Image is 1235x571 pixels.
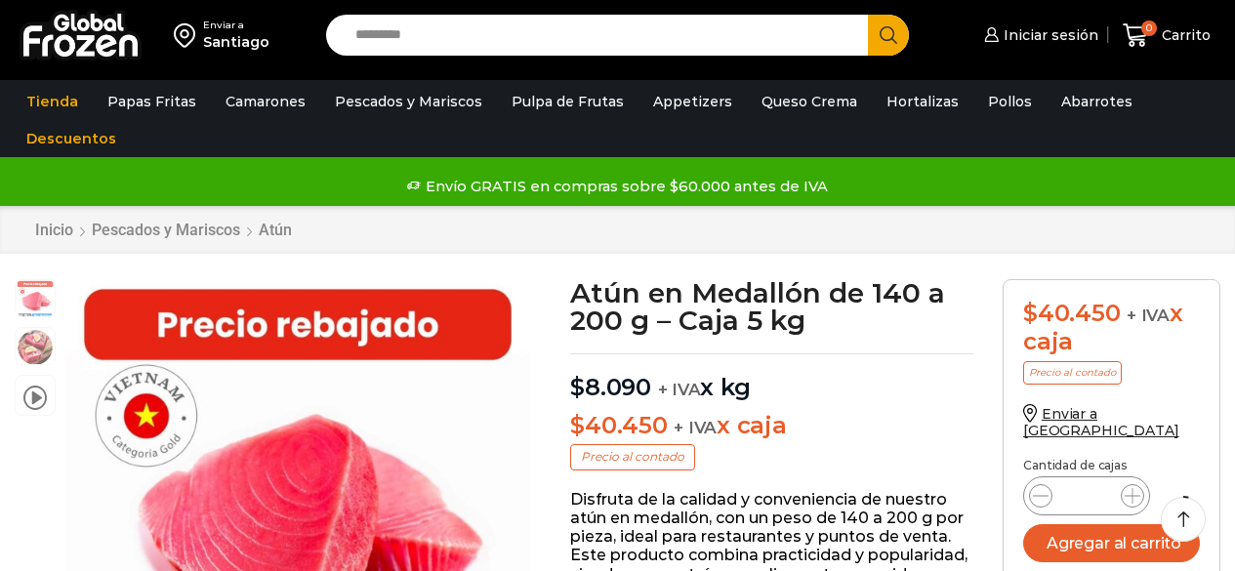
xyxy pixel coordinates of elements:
button: Search button [868,15,909,56]
a: Queso Crema [752,83,867,120]
a: Hortalizas [877,83,968,120]
span: $ [570,373,585,401]
a: Pescados y Mariscos [325,83,492,120]
a: Enviar a [GEOGRAPHIC_DATA] [1023,405,1179,439]
a: Inicio [34,221,74,239]
p: Precio al contado [1023,361,1122,385]
span: Carrito [1157,25,1211,45]
span: + IVA [1127,306,1170,325]
span: $ [570,411,585,439]
a: Iniciar sesión [979,16,1098,55]
a: Tienda [17,83,88,120]
span: Iniciar sesión [999,25,1098,45]
span: + IVA [658,380,701,399]
a: Atún [258,221,293,239]
img: address-field-icon.svg [174,19,203,52]
nav: Breadcrumb [34,221,293,239]
span: $ [1023,299,1038,327]
p: x caja [570,412,973,440]
a: Pulpa de Frutas [502,83,634,120]
p: x kg [570,353,973,402]
div: Santiago [203,32,269,52]
a: Descuentos [17,120,126,157]
a: Appetizers [643,83,742,120]
p: Precio al contado [570,444,695,469]
bdi: 40.450 [1023,299,1120,327]
bdi: 8.090 [570,373,651,401]
div: Enviar a [203,19,269,32]
span: foto plato atun [16,328,55,367]
span: + IVA [674,418,717,437]
a: 0 Carrito [1118,13,1215,59]
a: Pollos [978,83,1042,120]
span: atun medallon [16,280,55,319]
a: Papas Fritas [98,83,206,120]
div: x caja [1023,300,1200,356]
a: Abarrotes [1051,83,1142,120]
span: 0 [1141,20,1157,36]
a: Camarones [216,83,315,120]
p: Cantidad de cajas [1023,459,1200,472]
bdi: 40.450 [570,411,667,439]
button: Agregar al carrito [1023,524,1200,562]
input: Product quantity [1068,482,1105,510]
a: Pescados y Mariscos [91,221,241,239]
h1: Atún en Medallón de 140 a 200 g – Caja 5 kg [570,279,973,334]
